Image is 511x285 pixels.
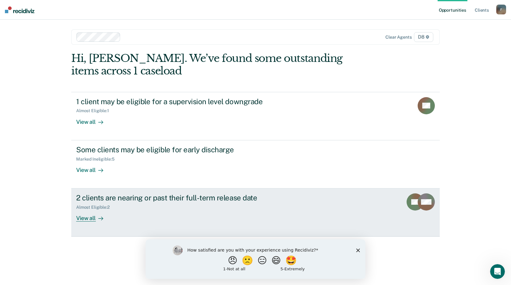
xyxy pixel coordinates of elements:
[76,97,292,106] div: 1 client may be eligible for a supervision level downgrade
[146,239,365,279] iframe: Survey by Kim from Recidiviz
[71,52,366,77] div: Hi, [PERSON_NAME]. We’ve found some outstanding items across 1 caseload
[71,92,440,140] a: 1 client may be eligible for a supervision level downgradeAlmost Eligible:1View all
[71,140,440,188] a: Some clients may be eligible for early dischargeMarked Ineligible:5View all
[385,35,412,40] div: Clear agents
[76,205,115,210] div: Almost Eligible : 2
[76,210,111,222] div: View all
[490,264,505,279] iframe: Intercom live chat
[76,157,119,162] div: Marked Ineligible : 5
[414,32,433,42] span: D8
[76,193,292,202] div: 2 clients are nearing or past their full-term release date
[5,6,34,13] img: Recidiviz
[76,145,292,154] div: Some clients may be eligible for early discharge
[71,188,440,237] a: 2 clients are nearing or past their full-term release dateAlmost Eligible:2View all
[76,113,111,125] div: View all
[76,108,114,113] div: Almost Eligible : 1
[496,5,506,14] button: F
[76,161,111,173] div: View all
